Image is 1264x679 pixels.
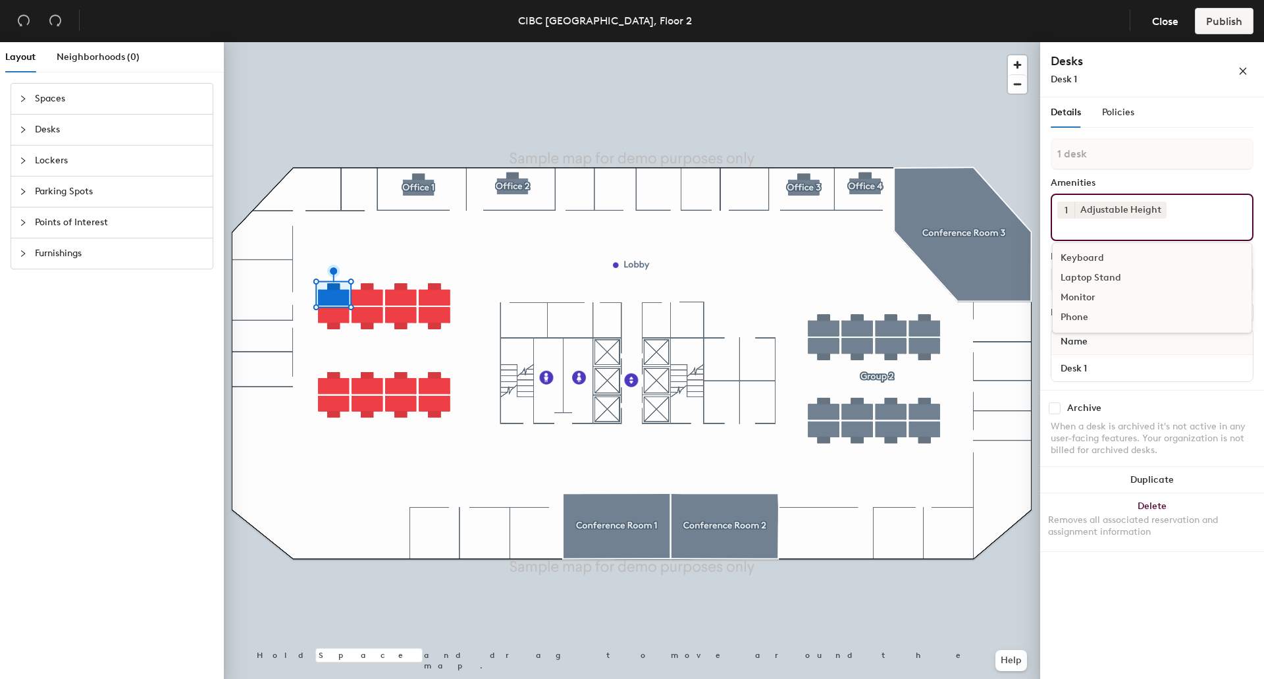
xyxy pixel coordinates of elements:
span: undo [17,14,30,27]
div: Desks [1051,308,1076,318]
span: collapsed [19,95,27,103]
div: CIBC [GEOGRAPHIC_DATA], Floor 2 [518,13,692,29]
span: Spaces [35,84,205,114]
button: Close [1141,8,1190,34]
span: Points of Interest [35,207,205,238]
span: Neighborhoods (0) [57,51,140,63]
span: Parking Spots [35,177,205,207]
h4: Desks [1051,53,1196,70]
button: Redo (⌘ + ⇧ + Z) [42,8,68,34]
span: Close [1152,15,1178,28]
div: Removes all associated reservation and assignment information [1048,514,1256,538]
button: Help [995,650,1027,671]
span: Desks [35,115,205,145]
span: collapsed [19,188,27,196]
span: Desk 1 [1051,74,1077,85]
span: Layout [5,51,36,63]
div: Adjustable Height [1074,202,1167,219]
button: 1 [1057,202,1074,219]
div: When a desk is archived it's not active in any user-facing features. Your organization is not bil... [1051,421,1253,456]
div: Archive [1067,403,1101,414]
button: DeleteRemoves all associated reservation and assignment information [1040,493,1264,551]
span: Policies [1102,107,1134,118]
span: collapsed [19,250,27,258]
span: Details [1051,107,1081,118]
span: close [1238,67,1248,76]
span: Furnishings [35,238,205,269]
div: Phone [1053,308,1251,327]
button: Undo (⌘ + Z) [11,8,37,34]
input: Unnamed desk [1054,359,1250,377]
span: collapsed [19,219,27,227]
button: Duplicate [1040,467,1264,493]
div: Keyboard [1053,248,1251,268]
span: collapsed [19,157,27,165]
button: Publish [1195,8,1253,34]
span: collapsed [19,126,27,134]
div: Monitor [1053,288,1251,308]
span: Lockers [35,146,205,176]
button: Hoteled [1051,267,1253,291]
span: 1 [1065,204,1068,217]
div: Desk Type [1051,252,1253,262]
div: Amenities [1051,178,1253,188]
div: Laptop Stand [1053,268,1251,288]
span: Name [1054,330,1094,354]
